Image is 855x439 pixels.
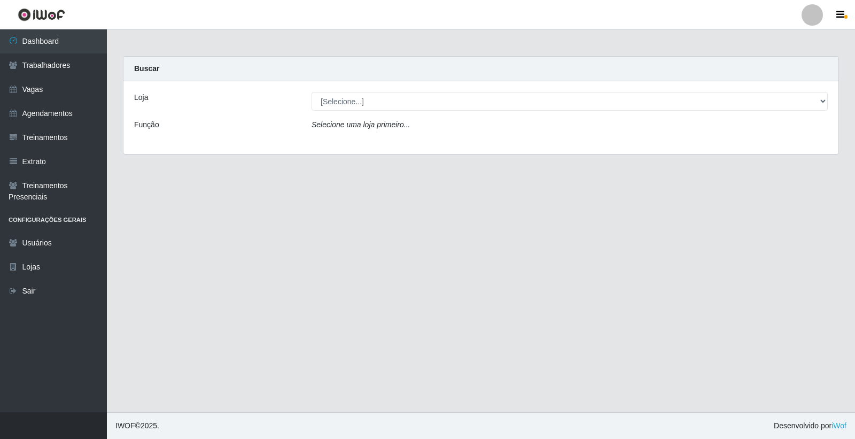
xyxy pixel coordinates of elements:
[115,421,135,430] span: IWOF
[134,92,148,103] label: Loja
[831,421,846,430] a: iWof
[134,119,159,130] label: Função
[134,64,159,73] strong: Buscar
[774,420,846,432] span: Desenvolvido por
[18,8,65,21] img: CoreUI Logo
[312,120,410,129] i: Selecione uma loja primeiro...
[115,420,159,432] span: © 2025 .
